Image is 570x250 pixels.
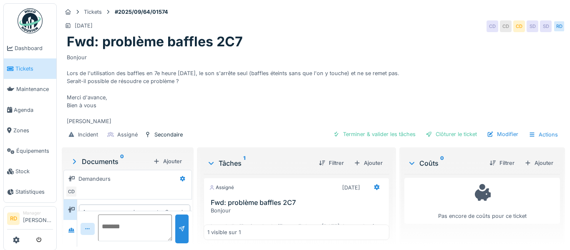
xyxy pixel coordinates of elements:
[23,210,53,228] li: [PERSON_NAME]
[4,58,56,79] a: Tickets
[70,157,150,167] div: Documents
[67,34,243,50] h1: Fwd: problème baffles 2C7
[67,50,560,126] div: Bonjour Lors de l'utilisation des baffles en 7e heure [DATE], le son s'arrête seul (baffles étein...
[243,158,245,168] sup: 1
[487,20,498,32] div: CD
[484,129,522,140] div: Modifier
[209,184,234,191] div: Assigné
[78,131,98,139] div: Incident
[84,8,102,16] div: Tickets
[351,157,386,169] div: Ajouter
[23,210,53,216] div: Manager
[4,79,56,99] a: Maintenance
[15,44,53,52] span: Dashboard
[18,8,43,33] img: Badge_color-CXgf-gQk.svg
[66,186,77,197] div: CD
[500,20,512,32] div: CD
[13,126,53,134] span: Zones
[527,20,538,32] div: SD
[7,210,53,230] a: RD Manager[PERSON_NAME]
[342,184,360,192] div: [DATE]
[4,182,56,202] a: Statistiques
[207,158,313,168] div: Tâches
[150,156,185,167] div: Ajouter
[330,129,419,140] div: Terminer & valider les tâches
[15,65,53,73] span: Tickets
[525,129,562,141] div: Actions
[111,8,172,16] strong: #2025/09/64/01574
[521,157,557,169] div: Ajouter
[211,199,386,207] h3: Fwd: problème baffles 2C7
[154,131,183,139] div: Secondaire
[408,158,483,168] div: Coûts
[4,100,56,120] a: Agenda
[83,208,187,223] div: Aucun message pour le moment … Soyez le premier !
[4,161,56,182] a: Stock
[4,120,56,141] a: Zones
[16,147,53,155] span: Équipements
[15,167,53,175] span: Stock
[486,157,518,169] div: Filtrer
[315,157,347,169] div: Filtrer
[120,157,124,167] sup: 0
[78,175,111,183] div: Demandeurs
[117,131,138,139] div: Assigné
[4,38,56,58] a: Dashboard
[15,188,53,196] span: Statistiques
[422,129,480,140] div: Clôturer le ticket
[16,85,53,93] span: Maintenance
[513,20,525,32] div: CD
[410,182,555,220] div: Pas encore de coûts pour ce ticket
[440,158,444,168] sup: 0
[75,22,93,30] div: [DATE]
[7,212,20,225] li: RD
[207,228,241,236] div: 1 visible sur 1
[14,106,53,114] span: Agenda
[540,20,552,32] div: SD
[4,141,56,161] a: Équipements
[553,20,565,32] div: RD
